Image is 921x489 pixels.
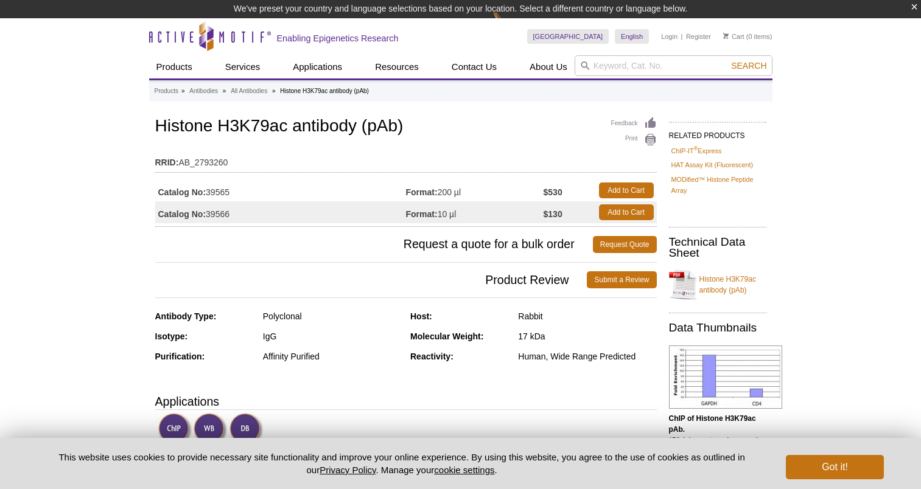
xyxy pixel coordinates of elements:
[410,352,453,361] strong: Reactivity:
[599,204,654,220] a: Add to Cart
[669,237,766,258] h2: Technical Data Sheet
[444,55,504,78] a: Contact Us
[280,88,369,94] li: Histone H3K79ac antibody (pAb)
[149,55,200,78] a: Products
[611,117,657,130] a: Feedback
[669,322,766,333] h2: Data Thumbnails
[587,271,656,288] a: Submit a Review
[723,32,744,41] a: Cart
[194,413,227,446] img: Western Blot Validated
[155,157,179,168] strong: RRID:
[599,182,654,198] a: Add to Cart
[669,414,756,434] b: ChIP of Histone H3K79ac pAb.
[155,331,188,341] strong: Isotype:
[272,88,276,94] li: »
[38,451,766,476] p: This website uses cookies to provide necessary site functionality and improve your online experie...
[158,187,206,198] strong: Catalog No:
[155,392,657,411] h3: Applications
[155,236,593,253] span: Request a quote for a bulk order
[518,351,656,362] div: Human, Wide Range Predicted
[368,55,426,78] a: Resources
[723,33,729,39] img: Your Cart
[218,55,268,78] a: Services
[277,33,399,44] h2: Enabling Epigenetics Research
[229,413,263,446] img: Dot Blot Validated
[671,159,754,170] a: HAT Assay Kit (Fluorescent)
[406,209,438,220] strong: Format:
[155,179,406,201] td: 39565
[671,174,764,196] a: MODified™ Histone Peptide Array
[406,179,544,201] td: 200 µl
[615,29,649,44] a: English
[669,122,766,144] h2: RELATED PRODUCTS
[406,201,544,223] td: 10 µl
[723,29,772,44] li: (0 items)
[518,311,656,322] div: Rabbit
[669,266,766,303] a: Histone H3K79ac antibody (pAb)
[575,55,772,76] input: Keyword, Cat. No.
[263,351,401,362] div: Affinity Purified
[661,32,678,41] a: Login
[544,187,562,198] strong: $530
[527,29,609,44] a: [GEOGRAPHIC_DATA]
[223,88,226,94] li: »
[669,345,782,409] img: Histone H3K79ac antibody (pAb) tested by ChIP.
[544,209,562,220] strong: $130
[694,145,698,151] sup: ®
[155,311,217,321] strong: Antibody Type:
[410,331,483,341] strong: Molecular Weight:
[492,9,525,38] img: Change Here
[410,311,432,321] strong: Host:
[155,117,657,137] h1: Histone H3K79ac antibody (pAb)
[320,465,376,475] a: Privacy Policy
[593,236,657,253] a: Request Quote
[434,465,494,475] button: cookie settings
[285,55,349,78] a: Applications
[263,331,401,342] div: IgG
[181,88,185,94] li: »
[158,413,192,446] img: ChIP Validated
[731,61,766,71] span: Search
[155,150,657,169] td: AB_2793260
[155,271,587,288] span: Product Review
[727,60,770,71] button: Search
[406,187,438,198] strong: Format:
[155,352,205,361] strong: Purification:
[189,86,218,97] a: Antibodies
[681,29,683,44] li: |
[263,311,401,322] div: Polyclonal
[518,331,656,342] div: 17 kDa
[522,55,575,78] a: About Us
[786,455,883,479] button: Got it!
[158,209,206,220] strong: Catalog No:
[669,413,766,457] p: (Click image to enlarge and see details.)
[231,86,267,97] a: All Antibodies
[155,86,178,97] a: Products
[155,201,406,223] td: 39566
[611,133,657,147] a: Print
[686,32,711,41] a: Register
[671,145,722,156] a: ChIP-IT®Express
